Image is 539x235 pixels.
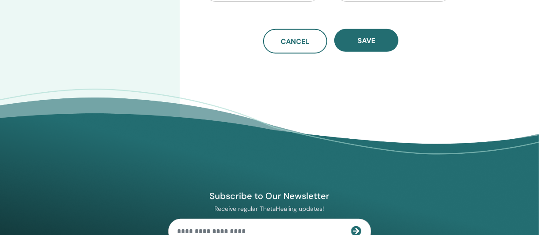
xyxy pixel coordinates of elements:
[168,205,371,213] p: Receive regular ThetaHealing updates!
[334,29,398,52] button: Save
[358,36,375,45] span: Save
[263,29,327,54] a: Cancel
[281,37,310,46] span: Cancel
[168,190,371,202] h4: Subscribe to Our Newsletter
